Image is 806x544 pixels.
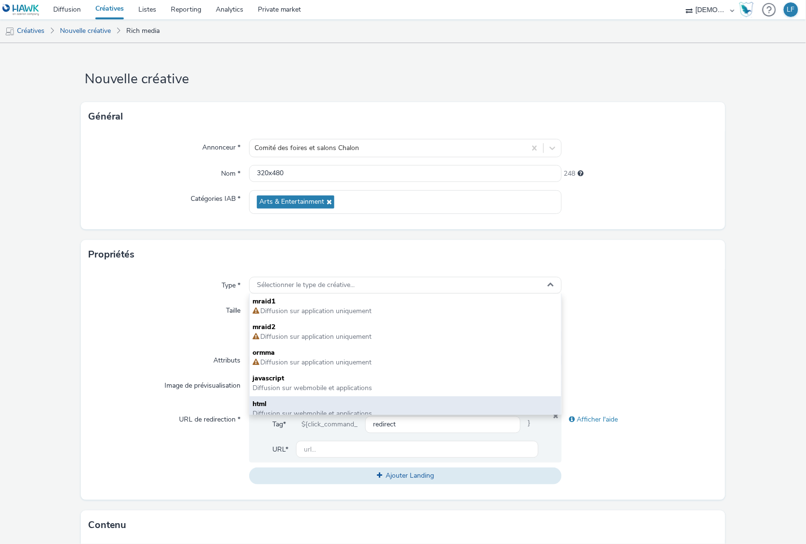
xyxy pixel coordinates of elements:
span: Arts & Entertainment [259,198,324,206]
img: Hawk Academy [739,2,754,17]
input: url... [296,441,538,458]
span: Diffusion sur webmobile et applications [253,409,372,418]
span: mraid2 [253,322,558,332]
label: Nom * [217,165,244,179]
label: Image de prévisualisation [161,377,244,391]
span: Diffusion sur application uniquement [259,306,372,316]
input: Nom [249,165,561,182]
div: Afficher l'aide [562,411,718,428]
div: 255 caractères maximum [578,169,584,179]
h1: Nouvelle créative [81,70,726,89]
span: 248 [564,169,576,179]
img: mobile [5,27,15,36]
h3: Général [88,109,123,124]
a: Hawk Academy [739,2,758,17]
label: Type * [218,277,244,290]
span: mraid1 [253,297,558,306]
span: Diffusion sur webmobile et applications [253,383,372,393]
a: Rich media [121,19,164,43]
h3: Propriétés [88,247,135,262]
span: javascript [253,374,558,383]
img: undefined Logo [2,4,40,16]
span: html [253,399,558,409]
span: Sélectionner le type de créative... [257,281,355,289]
span: Ajouter Landing [386,471,434,480]
label: Taille [222,302,244,316]
label: Catégories IAB * [187,190,244,204]
label: URL de redirection * [175,411,244,424]
span: ormma [253,348,558,358]
span: Diffusion sur application uniquement [259,332,372,341]
label: Annonceur * [198,139,244,152]
span: } [521,416,538,433]
button: Ajouter Landing [249,468,561,484]
span: Diffusion sur application uniquement [259,358,372,367]
div: LF [787,2,795,17]
h3: Contenu [88,518,127,532]
a: Nouvelle créative [55,19,116,43]
label: Attributs [209,352,244,365]
div: ${click_command_ [294,416,365,433]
